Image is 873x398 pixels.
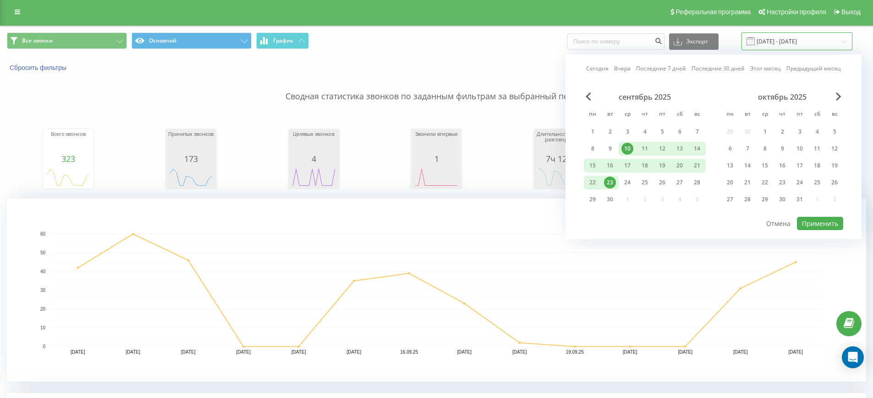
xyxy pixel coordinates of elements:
[797,217,843,230] button: Применить
[759,126,771,138] div: 1
[811,160,823,172] div: 18
[776,160,788,172] div: 16
[653,142,671,156] div: пт 12 сент. 2025 г.
[721,142,739,156] div: пн 6 окт. 2025 г.
[826,125,843,139] div: вс 5 окт. 2025 г.
[536,154,582,163] div: 7ч 12м
[774,193,791,206] div: чт 30 окт. 2025 г.
[40,325,46,330] text: 10
[584,142,601,156] div: пн 8 сент. 2025 г.
[776,126,788,138] div: 2
[721,92,843,102] div: октябрь 2025
[256,32,309,49] button: График
[741,177,753,188] div: 21
[733,350,748,355] text: [DATE]
[413,163,459,191] svg: A chart.
[291,131,337,154] div: Целевых звонков
[586,108,599,122] abbr: понедельник
[691,143,703,155] div: 14
[756,142,774,156] div: ср 8 окт. 2025 г.
[604,177,616,188] div: 23
[45,163,91,191] div: A chart.
[671,176,688,189] div: сб 27 сент. 2025 г.
[810,108,824,122] abbr: суббота
[636,125,653,139] div: чт 4 сент. 2025 г.
[724,194,736,205] div: 27
[678,350,693,355] text: [DATE]
[759,143,771,155] div: 8
[826,159,843,172] div: вс 19 окт. 2025 г.
[688,176,706,189] div: вс 28 сент. 2025 г.
[623,350,637,355] text: [DATE]
[811,126,823,138] div: 4
[794,126,806,138] div: 3
[741,194,753,205] div: 28
[789,350,803,355] text: [DATE]
[601,176,619,189] div: вт 23 сент. 2025 г.
[400,350,418,355] text: 16.09.25
[794,177,806,188] div: 24
[656,143,668,155] div: 12
[639,160,651,172] div: 18
[40,250,46,255] text: 50
[347,350,362,355] text: [DATE]
[671,142,688,156] div: сб 13 сент. 2025 г.
[587,160,598,172] div: 15
[656,126,668,138] div: 5
[808,125,826,139] div: сб 4 окт. 2025 г.
[653,125,671,139] div: пт 5 сент. 2025 г.
[291,154,337,163] div: 4
[739,176,756,189] div: вт 21 окт. 2025 г.
[639,177,651,188] div: 25
[40,231,46,237] text: 60
[512,350,527,355] text: [DATE]
[604,160,616,172] div: 16
[584,176,601,189] div: пн 22 сент. 2025 г.
[756,193,774,206] div: ср 29 окт. 2025 г.
[828,108,841,122] abbr: воскресенье
[291,163,337,191] div: A chart.
[45,131,91,154] div: Всего звонков
[759,160,771,172] div: 15
[636,64,686,73] a: Последние 7 дней
[688,125,706,139] div: вс 7 сент. 2025 г.
[669,33,719,50] button: Экспорт
[671,159,688,172] div: сб 20 сент. 2025 г.
[603,108,617,122] abbr: вторник
[692,64,745,73] a: Последние 30 дней
[759,177,771,188] div: 22
[739,142,756,156] div: вт 7 окт. 2025 г.
[614,64,631,73] a: Вчера
[126,350,141,355] text: [DATE]
[741,160,753,172] div: 14
[273,38,293,44] span: График
[758,108,772,122] abbr: среда
[774,142,791,156] div: чт 9 окт. 2025 г.
[786,64,841,73] a: Предыдущий месяц
[750,64,781,73] a: Этот месяц
[691,126,703,138] div: 7
[794,194,806,205] div: 31
[836,92,841,101] span: Next Month
[7,72,866,102] p: Сводная статистика звонков по заданным фильтрам за выбранный период
[587,143,598,155] div: 8
[587,126,598,138] div: 1
[776,194,788,205] div: 30
[621,160,633,172] div: 17
[584,159,601,172] div: пн 15 сент. 2025 г.
[413,154,459,163] div: 1
[604,194,616,205] div: 30
[673,108,686,122] abbr: суббота
[794,143,806,155] div: 10
[132,32,252,49] button: Основной
[621,177,633,188] div: 24
[291,350,306,355] text: [DATE]
[653,176,671,189] div: пт 26 сент. 2025 г.
[584,125,601,139] div: пн 1 сент. 2025 г.
[601,125,619,139] div: вт 2 сент. 2025 г.
[639,143,651,155] div: 11
[181,350,196,355] text: [DATE]
[829,143,840,155] div: 12
[691,160,703,172] div: 21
